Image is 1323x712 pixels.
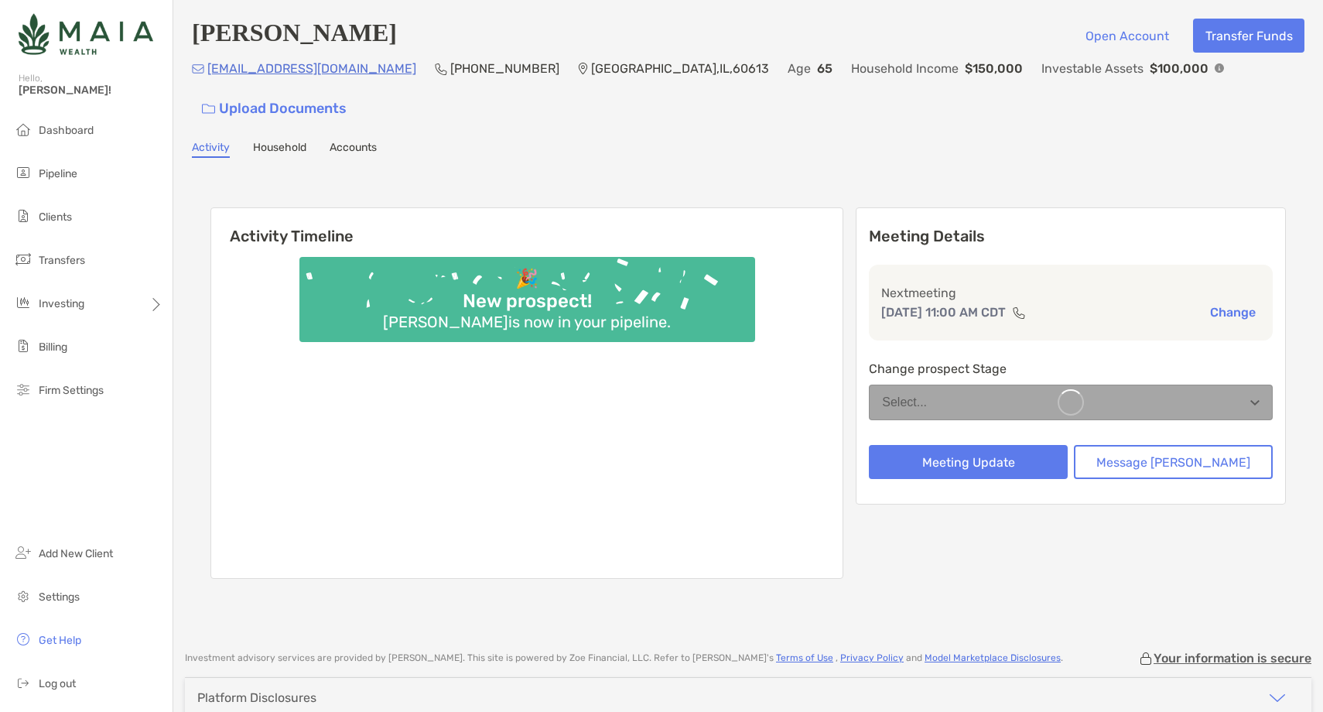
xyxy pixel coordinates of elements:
div: New prospect! [456,290,598,313]
a: Terms of Use [776,652,833,663]
span: Dashboard [39,124,94,137]
span: Clients [39,211,72,224]
button: Meeting Update [869,445,1068,479]
img: firm-settings icon [14,380,32,399]
p: Age [788,59,811,78]
p: Investment advisory services are provided by [PERSON_NAME] . This site is powered by Zoe Financia... [185,652,1063,664]
span: Log out [39,677,76,690]
span: Transfers [39,254,85,267]
p: Investable Assets [1041,59,1144,78]
span: Add New Client [39,547,113,560]
a: Household [253,141,306,158]
p: Your information is secure [1154,651,1311,666]
img: transfers icon [14,250,32,269]
img: pipeline icon [14,163,32,182]
img: clients icon [14,207,32,225]
h4: [PERSON_NAME] [192,19,397,53]
p: 65 [817,59,832,78]
a: Activity [192,141,230,158]
img: billing icon [14,337,32,355]
p: Meeting Details [869,227,1273,246]
img: logout icon [14,673,32,692]
span: Settings [39,590,80,604]
p: Household Income [851,59,959,78]
p: [GEOGRAPHIC_DATA] , IL , 60613 [591,59,769,78]
img: add_new_client icon [14,543,32,562]
p: [DATE] 11:00 AM CDT [881,303,1006,322]
img: communication type [1012,306,1026,319]
a: Model Marketplace Disclosures [925,652,1061,663]
button: Change [1205,304,1260,320]
img: icon arrow [1268,689,1287,707]
div: 🎉 [509,268,545,290]
a: Accounts [330,141,377,158]
button: Open Account [1073,19,1181,53]
img: Zoe Logo [19,6,153,62]
a: Privacy Policy [840,652,904,663]
p: $100,000 [1150,59,1208,78]
img: get-help icon [14,630,32,649]
p: Change prospect Stage [869,359,1273,378]
span: Get Help [39,634,81,647]
button: Message [PERSON_NAME] [1074,445,1273,479]
p: Next meeting [881,283,1260,303]
img: settings icon [14,587,32,605]
p: $150,000 [965,59,1023,78]
p: [EMAIL_ADDRESS][DOMAIN_NAME] [207,59,416,78]
img: investing icon [14,293,32,312]
img: dashboard icon [14,120,32,139]
div: [PERSON_NAME] is now in your pipeline. [377,313,677,331]
span: Billing [39,341,67,354]
span: Firm Settings [39,384,104,397]
button: Transfer Funds [1193,19,1304,53]
img: Location Icon [578,63,588,75]
span: [PERSON_NAME]! [19,84,163,97]
h6: Activity Timeline [211,208,843,245]
img: Email Icon [192,64,204,74]
span: Investing [39,297,84,310]
img: Phone Icon [435,63,447,75]
p: [PHONE_NUMBER] [450,59,559,78]
span: Pipeline [39,167,77,180]
div: Platform Disclosures [197,690,316,705]
img: Info Icon [1215,63,1224,73]
a: Upload Documents [192,92,357,125]
img: Confetti [299,257,755,329]
img: button icon [202,104,215,115]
